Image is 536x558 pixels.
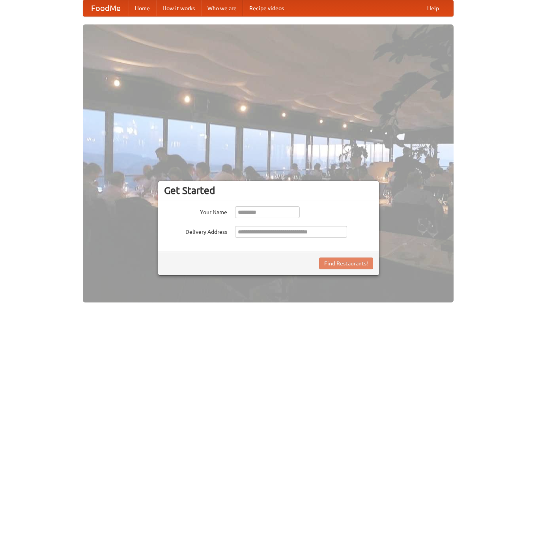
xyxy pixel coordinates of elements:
[156,0,201,16] a: How it works
[83,0,129,16] a: FoodMe
[129,0,156,16] a: Home
[243,0,290,16] a: Recipe videos
[164,185,373,196] h3: Get Started
[164,226,227,236] label: Delivery Address
[201,0,243,16] a: Who we are
[319,258,373,269] button: Find Restaurants!
[421,0,445,16] a: Help
[164,206,227,216] label: Your Name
